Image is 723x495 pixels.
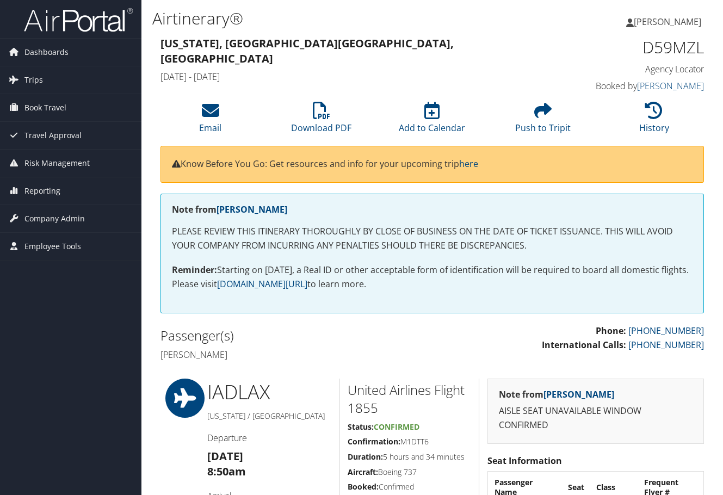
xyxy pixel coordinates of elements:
[580,36,704,59] h1: D59MZL
[160,36,454,66] strong: [US_STATE], [GEOGRAPHIC_DATA] [GEOGRAPHIC_DATA], [GEOGRAPHIC_DATA]
[348,451,383,462] strong: Duration:
[348,467,471,478] h5: Boeing 737
[24,150,90,177] span: Risk Management
[217,278,307,290] a: [DOMAIN_NAME][URL]
[399,108,465,134] a: Add to Calendar
[628,325,704,337] a: [PHONE_NUMBER]
[348,467,378,477] strong: Aircraft:
[542,339,626,351] strong: International Calls:
[199,108,221,134] a: Email
[172,264,217,276] strong: Reminder:
[374,422,419,432] span: Confirmed
[628,339,704,351] a: [PHONE_NUMBER]
[626,5,712,38] a: [PERSON_NAME]
[291,108,351,134] a: Download PDF
[499,388,614,400] strong: Note from
[24,66,43,94] span: Trips
[172,203,287,215] strong: Note from
[207,379,331,406] h1: IAD LAX
[637,80,704,92] a: [PERSON_NAME]
[543,388,614,400] a: [PERSON_NAME]
[24,177,60,205] span: Reporting
[634,16,701,28] span: [PERSON_NAME]
[24,39,69,66] span: Dashboards
[348,381,471,417] h2: United Airlines Flight 1855
[459,158,478,170] a: here
[348,422,374,432] strong: Status:
[487,455,562,467] strong: Seat Information
[24,94,66,121] span: Book Travel
[580,63,704,75] h4: Agency Locator
[348,481,379,492] strong: Booked:
[172,225,693,252] p: PLEASE REVIEW THIS ITINERARY THOROUGHLY BY CLOSE OF BUSINESS ON THE DATE OF TICKET ISSUANCE. THIS...
[207,432,331,444] h4: Departure
[152,7,526,30] h1: Airtinerary®
[348,436,471,447] h5: M1DTT6
[499,404,693,432] p: AISLE SEAT UNAVAILABLE WINDOW CONFIRMED
[24,205,85,232] span: Company Admin
[24,233,81,260] span: Employee Tools
[172,263,693,291] p: Starting on [DATE], a Real ID or other acceptable form of identification will be required to boar...
[515,108,571,134] a: Push to Tripit
[217,203,287,215] a: [PERSON_NAME]
[160,71,564,83] h4: [DATE] - [DATE]
[160,349,424,361] h4: [PERSON_NAME]
[639,108,669,134] a: History
[24,7,133,33] img: airportal-logo.png
[207,464,246,479] strong: 8:50am
[348,451,471,462] h5: 5 hours and 34 minutes
[24,122,82,149] span: Travel Approval
[348,481,471,492] h5: Confirmed
[207,449,243,463] strong: [DATE]
[596,325,626,337] strong: Phone:
[172,157,693,171] p: Know Before You Go: Get resources and info for your upcoming trip
[348,436,400,447] strong: Confirmation:
[160,326,424,345] h2: Passenger(s)
[207,411,331,422] h5: [US_STATE] / [GEOGRAPHIC_DATA]
[580,80,704,92] h4: Booked by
